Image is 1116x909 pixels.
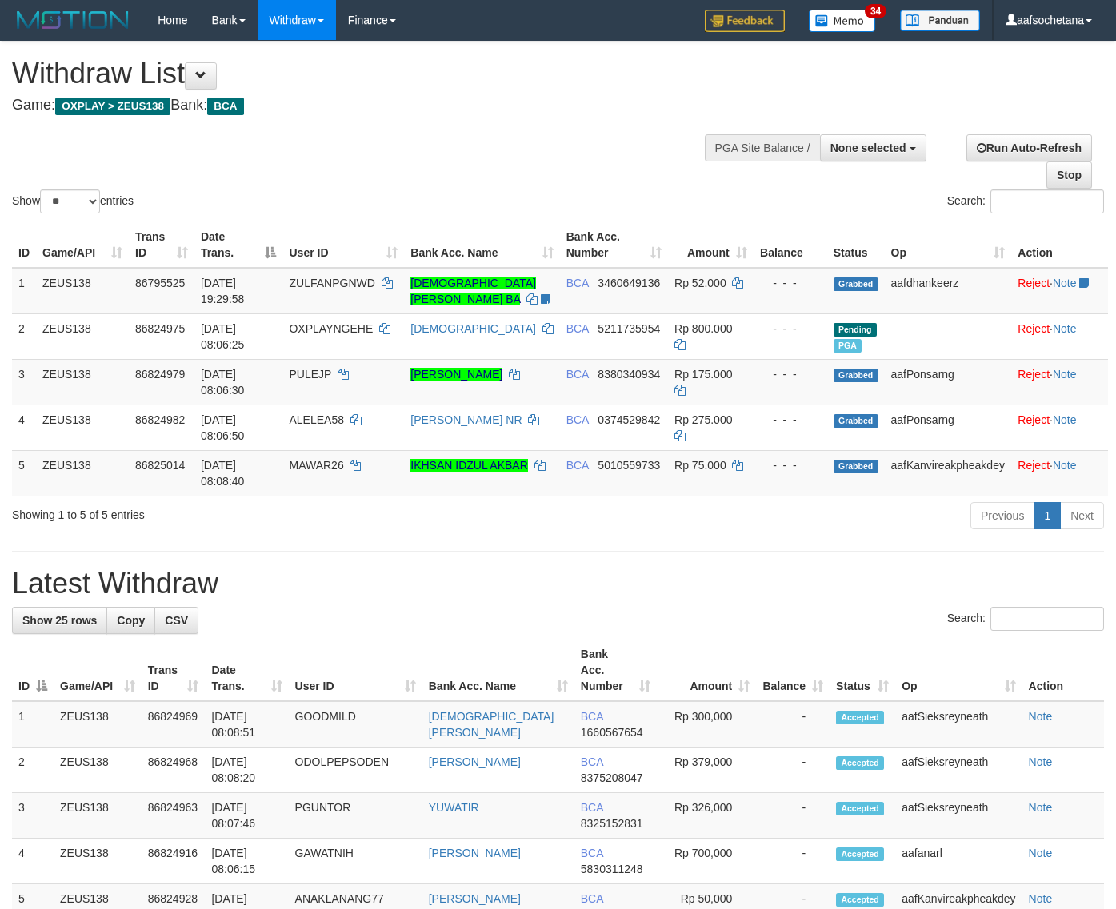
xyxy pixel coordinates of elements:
label: Search: [947,607,1104,631]
td: ZEUS138 [54,839,142,884]
h1: Latest Withdraw [12,568,1104,600]
img: Feedback.jpg [705,10,785,32]
span: BCA [581,847,603,859]
a: Note [1053,277,1077,289]
a: [PERSON_NAME] [429,756,521,768]
span: Accepted [836,893,884,907]
span: 34 [865,4,886,18]
span: 86825014 [135,459,185,472]
th: User ID: activate to sort column ascending [289,640,422,701]
td: aafPonsarng [885,405,1012,450]
h4: Game: Bank: [12,98,728,114]
a: [PERSON_NAME] [410,368,502,381]
a: IKHSAN IDZUL AKBAR [410,459,528,472]
a: [PERSON_NAME] [429,847,521,859]
span: Grabbed [834,460,878,473]
td: Rp 379,000 [657,748,757,793]
td: [DATE] 08:07:46 [205,793,288,839]
span: Show 25 rows [22,614,97,627]
th: Trans ID: activate to sort column ascending [142,640,206,701]
span: Copy 0374529842 to clipboard [598,413,660,426]
td: 86824963 [142,793,206,839]
span: Accepted [836,756,884,770]
td: 86824969 [142,701,206,748]
td: aafKanvireakpheakdey [885,450,1012,496]
td: [DATE] 08:06:15 [205,839,288,884]
span: 86824979 [135,368,185,381]
span: CSV [165,614,188,627]
span: BCA [566,322,589,335]
td: 4 [12,839,54,884]
span: BCA [566,277,589,289]
th: Bank Acc. Number: activate to sort column ascending [574,640,657,701]
a: Note [1029,801,1053,814]
td: GAWATNIH [289,839,422,884]
span: 86795525 [135,277,185,289]
td: ZEUS138 [36,268,129,314]
span: BCA [566,413,589,426]
th: Date Trans.: activate to sort column descending [194,222,283,268]
td: 3 [12,359,36,405]
span: [DATE] 08:06:30 [201,368,245,397]
span: [DATE] 08:06:25 [201,322,245,351]
span: Grabbed [834,369,878,382]
a: [DEMOGRAPHIC_DATA] [410,322,536,335]
span: Copy 8325152831 to clipboard [581,817,643,830]
a: Reject [1018,368,1050,381]
td: · [1011,313,1108,359]
a: Stop [1046,161,1092,189]
td: 86824916 [142,839,206,884]
a: [DEMOGRAPHIC_DATA][PERSON_NAME] [429,710,554,739]
th: Balance [754,222,827,268]
th: Bank Acc. Number: activate to sort column ascending [560,222,668,268]
td: aafPonsarng [885,359,1012,405]
td: 2 [12,313,36,359]
div: - - - [760,321,821,337]
td: 4 [12,405,36,450]
span: BCA [581,710,603,723]
a: Reject [1018,459,1050,472]
td: 2 [12,748,54,793]
th: Game/API: activate to sort column ascending [36,222,129,268]
td: aafSieksreyneath [895,701,1022,748]
div: - - - [760,412,821,428]
span: ALELEA58 [289,413,344,426]
span: 86824982 [135,413,185,426]
a: Copy [106,607,155,634]
a: Note [1029,892,1053,905]
span: Accepted [836,802,884,815]
td: 3 [12,793,54,839]
h1: Withdraw List [12,58,728,90]
td: - [756,839,830,884]
th: Amount: activate to sort column ascending [668,222,754,268]
span: Copy 5830311248 to clipboard [581,863,643,875]
th: Game/API: activate to sort column ascending [54,640,142,701]
th: Amount: activate to sort column ascending [657,640,757,701]
th: ID: activate to sort column descending [12,640,54,701]
input: Search: [990,607,1104,631]
th: Trans ID: activate to sort column ascending [129,222,194,268]
td: GOODMILD [289,701,422,748]
a: Note [1029,756,1053,768]
td: · [1011,359,1108,405]
div: - - - [760,275,821,291]
th: Bank Acc. Name: activate to sort column ascending [422,640,574,701]
div: Showing 1 to 5 of 5 entries [12,500,453,523]
span: [DATE] 19:29:58 [201,277,245,305]
a: CSV [154,607,198,634]
span: Copy 1660567654 to clipboard [581,726,643,739]
span: OXPLAY > ZEUS138 [55,98,170,115]
a: [DEMOGRAPHIC_DATA][PERSON_NAME] BA [410,277,536,305]
td: aafdhankeerz [885,268,1012,314]
td: PGUNTOR [289,793,422,839]
a: Reject [1018,413,1050,426]
span: BCA [581,801,603,814]
span: Rp 275.000 [674,413,732,426]
a: Note [1053,413,1077,426]
a: [PERSON_NAME] NR [410,413,522,426]
a: Note [1029,847,1053,859]
span: Accepted [836,847,884,861]
span: Copy 8380340934 to clipboard [598,368,660,381]
th: ID [12,222,36,268]
span: Copy 8375208047 to clipboard [581,771,643,784]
